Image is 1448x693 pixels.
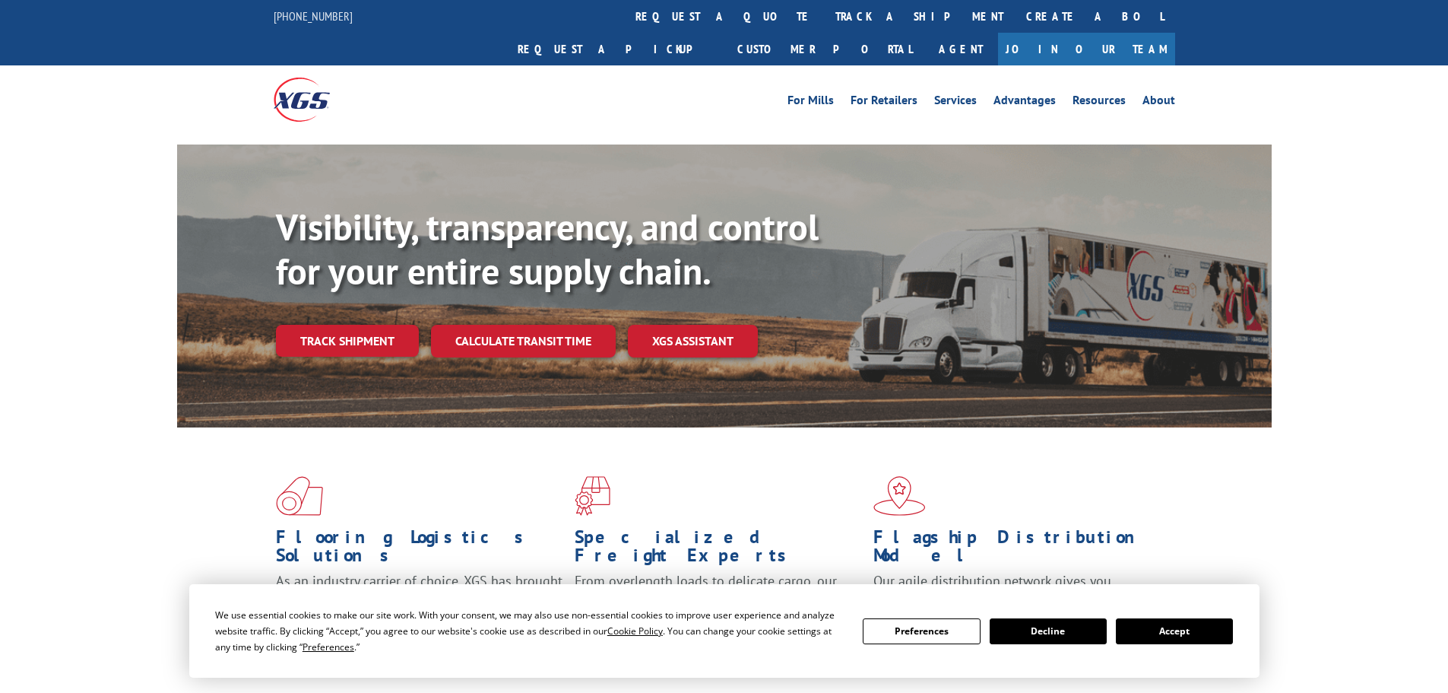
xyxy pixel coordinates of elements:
[726,33,924,65] a: Customer Portal
[787,94,834,111] a: For Mills
[276,528,563,572] h1: Flooring Logistics Solutions
[873,572,1153,608] span: Our agile distribution network gives you nationwide inventory management on demand.
[303,641,354,653] span: Preferences
[575,528,862,572] h1: Specialized Freight Experts
[934,94,977,111] a: Services
[628,325,758,358] a: XGS ASSISTANT
[575,476,610,516] img: xgs-icon-focused-on-flooring-red
[993,94,1056,111] a: Advantages
[274,8,353,24] a: [PHONE_NUMBER]
[276,203,819,294] b: Visibility, transparency, and control for your entire supply chain.
[215,607,844,655] div: We use essential cookies to make our site work. With your consent, we may also use non-essential ...
[276,476,323,516] img: xgs-icon-total-supply-chain-intelligence-red
[276,572,562,626] span: As an industry carrier of choice, XGS has brought innovation and dedication to flooring logistics...
[575,572,862,640] p: From overlength loads to delicate cargo, our experienced staff knows the best way to move your fr...
[924,33,998,65] a: Agent
[863,618,980,644] button: Preferences
[276,325,419,357] a: Track shipment
[990,618,1107,644] button: Decline
[851,94,917,111] a: For Retailers
[506,33,726,65] a: Request a pickup
[1116,618,1233,644] button: Accept
[431,325,616,358] a: Calculate transit time
[607,625,663,637] span: Cookie Policy
[998,33,1175,65] a: Join Our Team
[873,528,1161,572] h1: Flagship Distribution Model
[189,584,1259,678] div: Cookie Consent Prompt
[1142,94,1175,111] a: About
[1073,94,1126,111] a: Resources
[873,476,926,516] img: xgs-icon-flagship-distribution-model-red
